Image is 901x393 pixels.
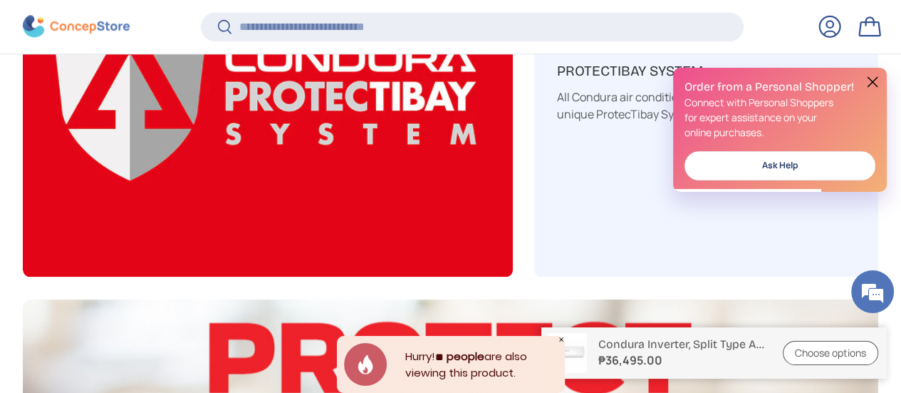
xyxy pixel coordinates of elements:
[684,151,875,180] a: Ask Help
[598,337,766,351] p: Condura Inverter, Split Type Air Conditioner
[557,61,855,81] h3: PROTECTIBAY SYSTEM​
[23,16,130,38] img: ConcepStore
[684,79,875,95] h2: Order from a Personal Shopper!
[783,341,878,366] a: Choose options
[558,336,565,343] div: Close
[684,95,875,140] p: Connect with Personal Shoppers for expert assistance on your online purchases.
[557,88,855,123] div: All Condura air conditioners are equipped with their own unique ProtecTibay System to ensure a lo...
[598,352,766,369] strong: ₱36,495.00
[547,333,587,373] img: condura-split-type-aircon-indoor-unit-full-view-mang-kosme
